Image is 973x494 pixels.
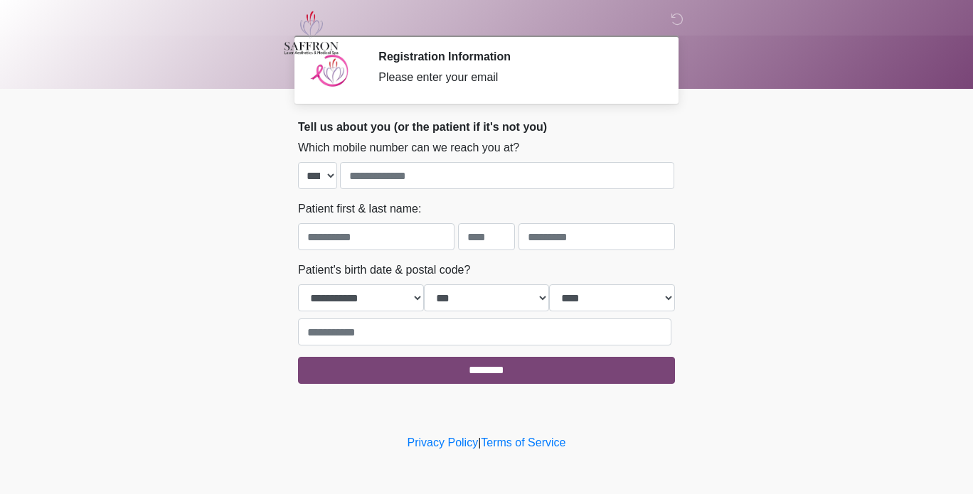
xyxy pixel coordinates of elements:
img: Agent Avatar [309,50,351,92]
a: Privacy Policy [408,436,479,449]
label: Patient's birth date & postal code? [298,262,470,279]
img: Saffron Laser Aesthetics and Medical Spa Logo [284,11,339,55]
div: Please enter your email [378,69,654,86]
h2: Tell us about you (or the patient if it's not you) [298,120,675,134]
label: Which mobile number can we reach you at? [298,139,519,156]
a: | [478,436,481,449]
label: Patient first & last name: [298,200,421,218]
a: Terms of Service [481,436,565,449]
